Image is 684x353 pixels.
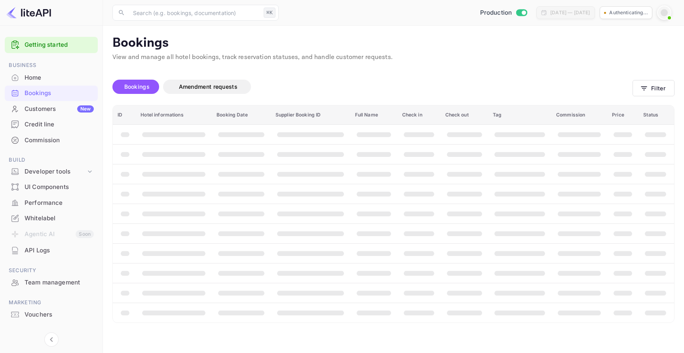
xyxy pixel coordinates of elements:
[112,53,674,62] p: View and manage all hotel bookings, track reservation statuses, and handle customer requests.
[25,89,94,98] div: Bookings
[124,83,150,90] span: Bookings
[25,105,94,114] div: Customers
[480,8,512,17] span: Production
[25,73,94,82] div: Home
[212,105,271,125] th: Booking Date
[25,246,94,255] div: API Logs
[271,105,350,125] th: Supplier Booking ID
[5,86,98,101] div: Bookings
[5,61,98,70] span: Business
[5,86,98,100] a: Bookings
[5,211,98,226] div: Whitelabel
[551,105,607,125] th: Commission
[5,70,98,86] div: Home
[5,195,98,211] div: Performance
[397,105,441,125] th: Check in
[633,80,674,96] button: Filter
[136,105,212,125] th: Hotel informations
[5,101,98,117] div: CustomersNew
[5,133,98,148] div: Commission
[77,105,94,113] div: New
[5,275,98,290] a: Team management
[44,332,59,347] button: Collapse navigation
[5,243,98,258] div: API Logs
[25,136,94,145] div: Commission
[25,40,94,50] a: Getting started
[113,105,674,322] table: booking table
[112,35,674,51] p: Bookings
[5,179,98,194] a: UI Components
[488,105,551,125] th: Tag
[5,165,98,179] div: Developer tools
[5,133,98,147] a: Commission
[5,101,98,116] a: CustomersNew
[112,80,633,94] div: account-settings tabs
[607,105,638,125] th: Price
[609,9,648,16] p: Authenticating...
[5,156,98,164] span: Build
[6,6,51,19] img: LiteAPI logo
[5,37,98,53] div: Getting started
[179,83,237,90] span: Amendment requests
[5,179,98,195] div: UI Components
[5,243,98,258] a: API Logs
[350,105,397,125] th: Full Name
[638,105,674,125] th: Status
[25,214,94,223] div: Whitelabel
[25,167,86,176] div: Developer tools
[25,120,94,129] div: Credit line
[128,5,260,21] input: Search (e.g. bookings, documentation)
[5,307,98,322] a: Vouchers
[25,278,94,287] div: Team management
[5,117,98,132] div: Credit line
[5,211,98,225] a: Whitelabel
[441,105,488,125] th: Check out
[5,195,98,210] a: Performance
[113,105,136,125] th: ID
[264,8,275,18] div: ⌘K
[25,198,94,208] div: Performance
[5,117,98,132] a: Credit line
[25,310,94,319] div: Vouchers
[5,266,98,275] span: Security
[5,70,98,85] a: Home
[5,298,98,307] span: Marketing
[550,9,590,16] div: [DATE] — [DATE]
[25,183,94,192] div: UI Components
[477,8,530,17] div: Switch to Sandbox mode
